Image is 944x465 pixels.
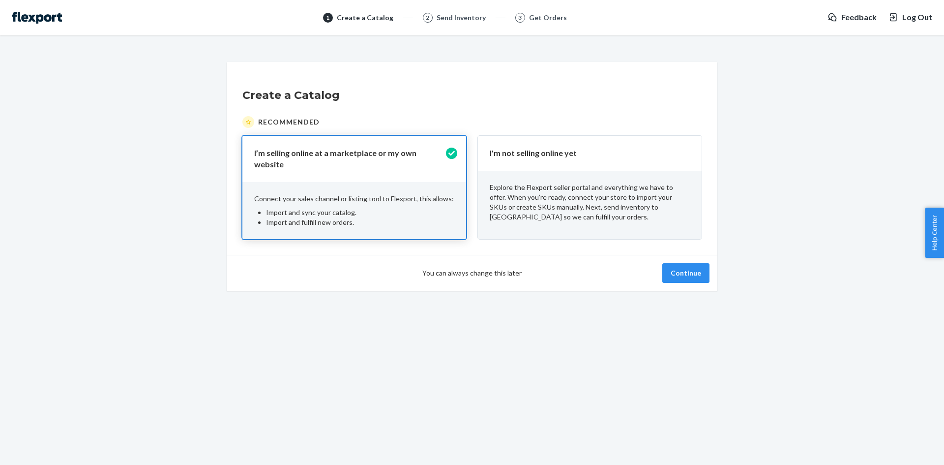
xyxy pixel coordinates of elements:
a: Feedback [827,12,877,23]
h1: Create a Catalog [242,88,702,103]
button: Log Out [888,12,932,23]
span: Import and fulfill new orders. [266,218,354,226]
p: I'm not selling online yet [490,148,678,159]
div: Send Inventory [437,13,486,23]
p: I’m selling online at a marketplace or my own website [254,148,442,170]
div: Get Orders [529,13,567,23]
span: 1 [326,13,329,22]
p: Connect your sales channel or listing tool to Flexport, this allows: [254,194,454,204]
div: Create a Catalog [337,13,393,23]
span: 3 [518,13,522,22]
span: You can always change this later [422,268,522,278]
button: I’m selling online at a marketplace or my own websiteConnect your sales channel or listing tool t... [242,136,466,239]
span: Recommended [258,117,320,127]
img: Flexport logo [12,12,62,24]
span: Import and sync your catalog. [266,208,356,217]
span: Log Out [902,12,932,23]
button: Continue [662,263,709,283]
span: 2 [426,13,429,22]
p: Explore the Flexport seller portal and everything we have to offer. When you’re ready, connect yo... [490,183,690,222]
button: I'm not selling online yetExplore the Flexport seller portal and everything we have to offer. Whe... [478,136,702,239]
span: Feedback [841,12,877,23]
button: Help Center [925,208,944,258]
